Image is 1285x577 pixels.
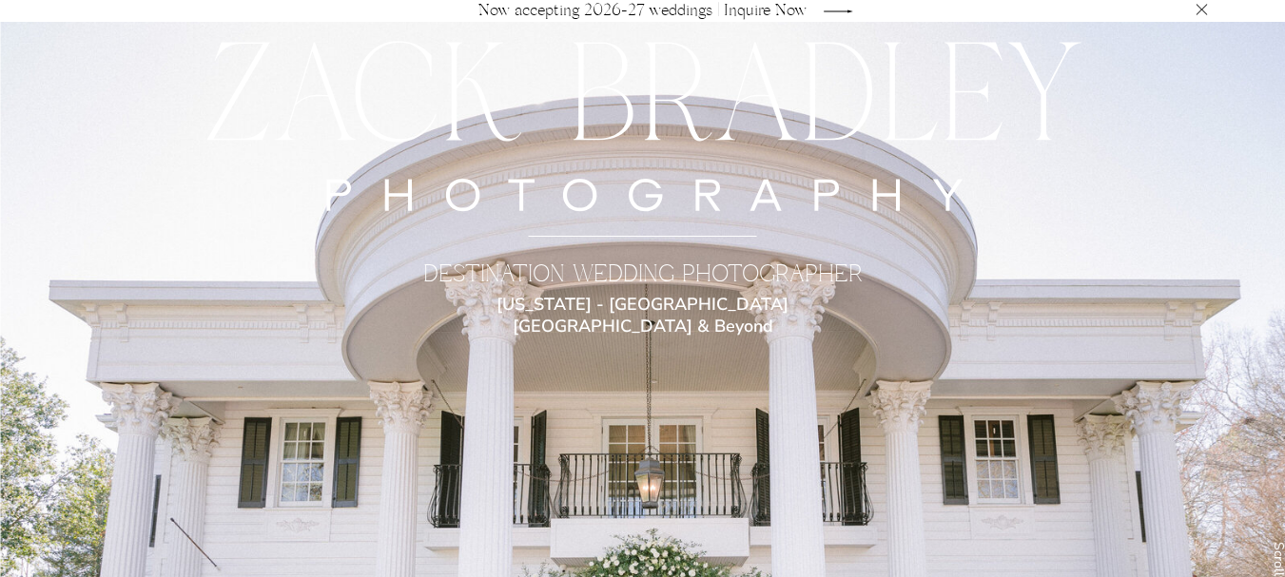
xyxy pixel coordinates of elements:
h2: Destination Wedding Photographer [357,260,929,294]
p: [US_STATE] - [GEOGRAPHIC_DATA] [GEOGRAPHIC_DATA] & Beyond [464,294,822,318]
a: Now accepting 2026-27 weddings | Inquire Now [470,4,816,18]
